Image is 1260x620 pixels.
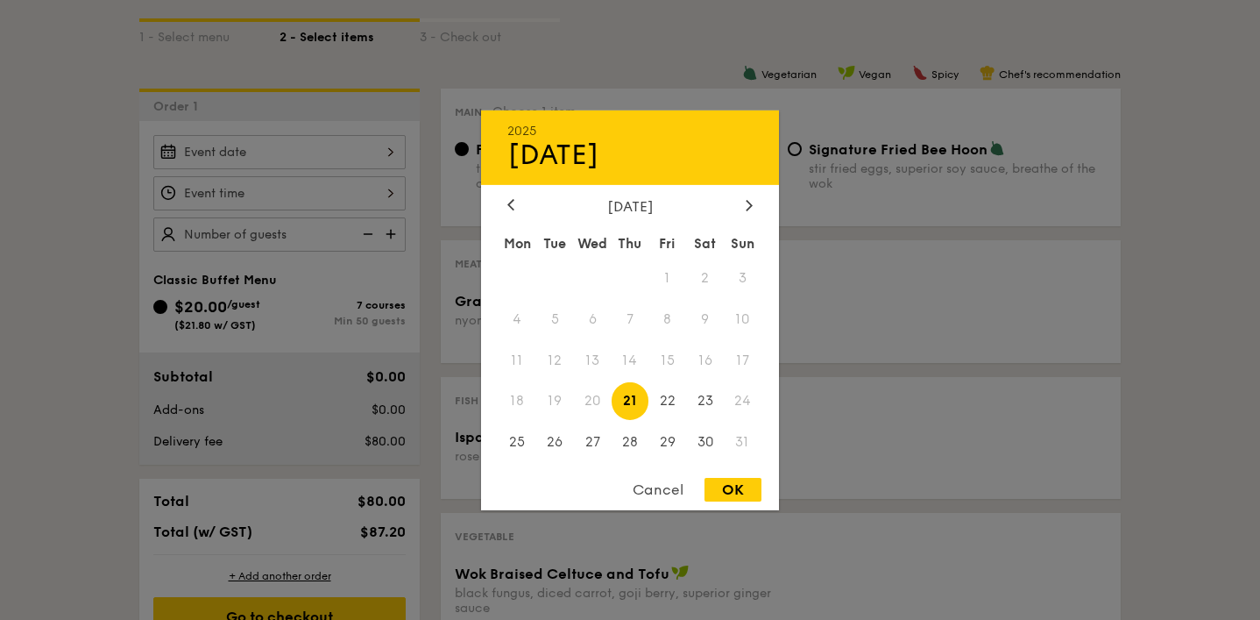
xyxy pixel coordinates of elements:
div: OK [704,478,761,502]
span: 11 [499,341,536,379]
span: 4 [499,300,536,338]
span: 22 [648,382,686,420]
span: 8 [648,300,686,338]
div: Tue [536,227,574,259]
span: 3 [724,259,761,296]
span: 24 [724,382,761,420]
div: Sat [686,227,724,259]
span: 16 [686,341,724,379]
span: 19 [536,382,574,420]
span: 2 [686,259,724,296]
div: Sun [724,227,761,259]
span: 29 [648,424,686,461]
span: 1 [648,259,686,296]
span: 30 [686,424,724,461]
span: 26 [536,424,574,461]
div: Cancel [615,478,701,502]
div: Fri [648,227,686,259]
span: 18 [499,382,536,420]
span: 14 [612,341,649,379]
div: [DATE] [507,197,753,214]
div: Mon [499,227,536,259]
div: Thu [612,227,649,259]
span: 17 [724,341,761,379]
span: 20 [574,382,612,420]
span: 15 [648,341,686,379]
span: 7 [612,300,649,338]
div: [DATE] [507,138,753,171]
span: 12 [536,341,574,379]
span: 13 [574,341,612,379]
span: 21 [612,382,649,420]
span: 6 [574,300,612,338]
span: 27 [574,424,612,461]
div: 2025 [507,123,753,138]
span: 31 [724,424,761,461]
span: 9 [686,300,724,338]
span: 25 [499,424,536,461]
span: 10 [724,300,761,338]
span: 5 [536,300,574,338]
div: Wed [574,227,612,259]
span: 28 [612,424,649,461]
span: 23 [686,382,724,420]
